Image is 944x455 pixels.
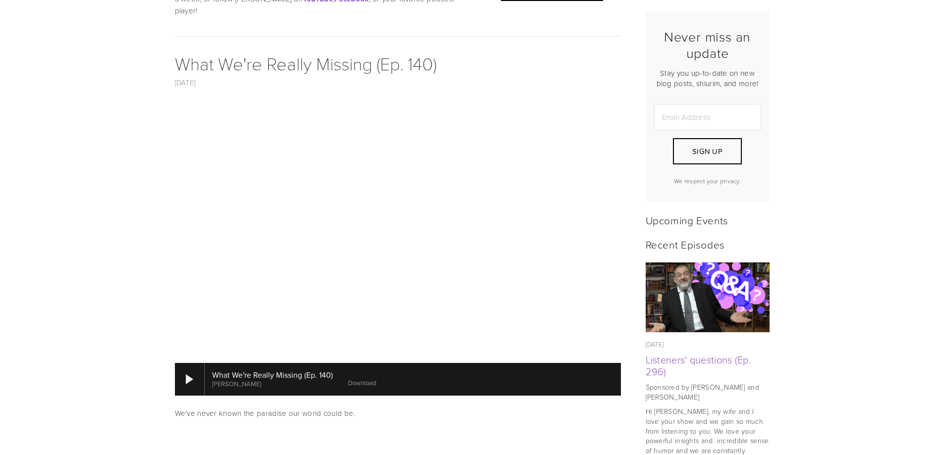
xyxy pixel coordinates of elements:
a: What We're Really Missing (Ep. 140) [175,51,437,75]
p: Sponsored by [PERSON_NAME] and [PERSON_NAME] [646,382,770,402]
h2: Never miss an update [654,29,761,61]
time: [DATE] [646,340,664,349]
img: Listeners' questions (Ep. 296) [646,256,770,339]
p: We respect your privacy. [654,177,761,185]
h2: Upcoming Events [646,214,770,226]
a: Listeners' questions (Ep. 296) [646,353,751,378]
button: Sign Up [673,138,741,164]
input: Email Address [654,104,761,130]
p: We've never known the paradise our world could be. [175,407,621,419]
h2: Recent Episodes [646,238,770,251]
p: Stay you up-to-date on new blog posts, shiurim, and more! [654,68,761,89]
a: Listeners' questions (Ep. 296) [646,262,770,332]
span: Sign Up [692,146,722,156]
a: Download [348,378,376,387]
a: [DATE] [175,77,196,88]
